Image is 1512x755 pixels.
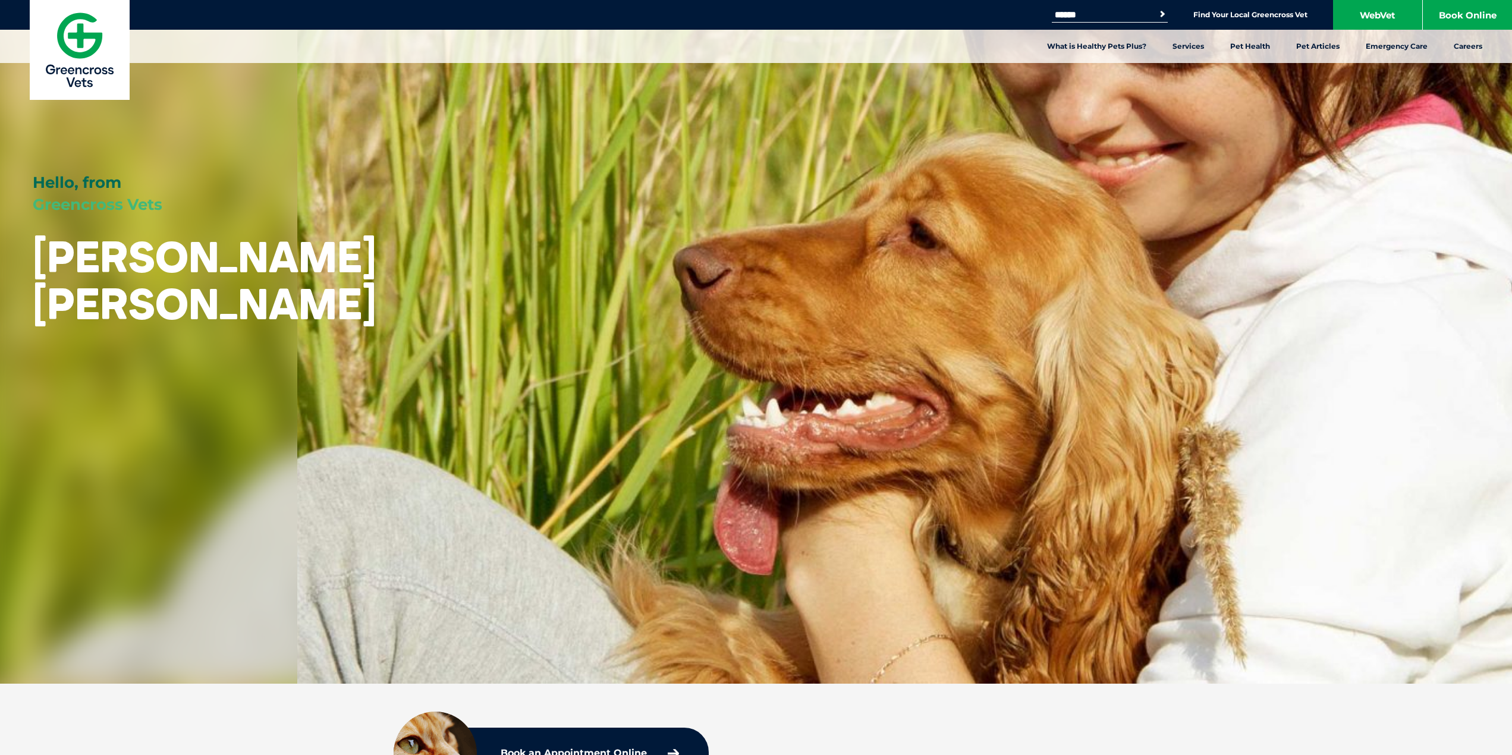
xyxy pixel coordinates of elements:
[1156,8,1168,20] button: Search
[1193,10,1307,20] a: Find Your Local Greencross Vet
[1353,30,1441,63] a: Emergency Care
[33,173,121,192] span: Hello, from
[1283,30,1353,63] a: Pet Articles
[1441,30,1495,63] a: Careers
[1159,30,1217,63] a: Services
[33,195,162,214] span: Greencross Vets
[1034,30,1159,63] a: What is Healthy Pets Plus?
[1217,30,1283,63] a: Pet Health
[33,233,376,327] h1: [PERSON_NAME] [PERSON_NAME]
